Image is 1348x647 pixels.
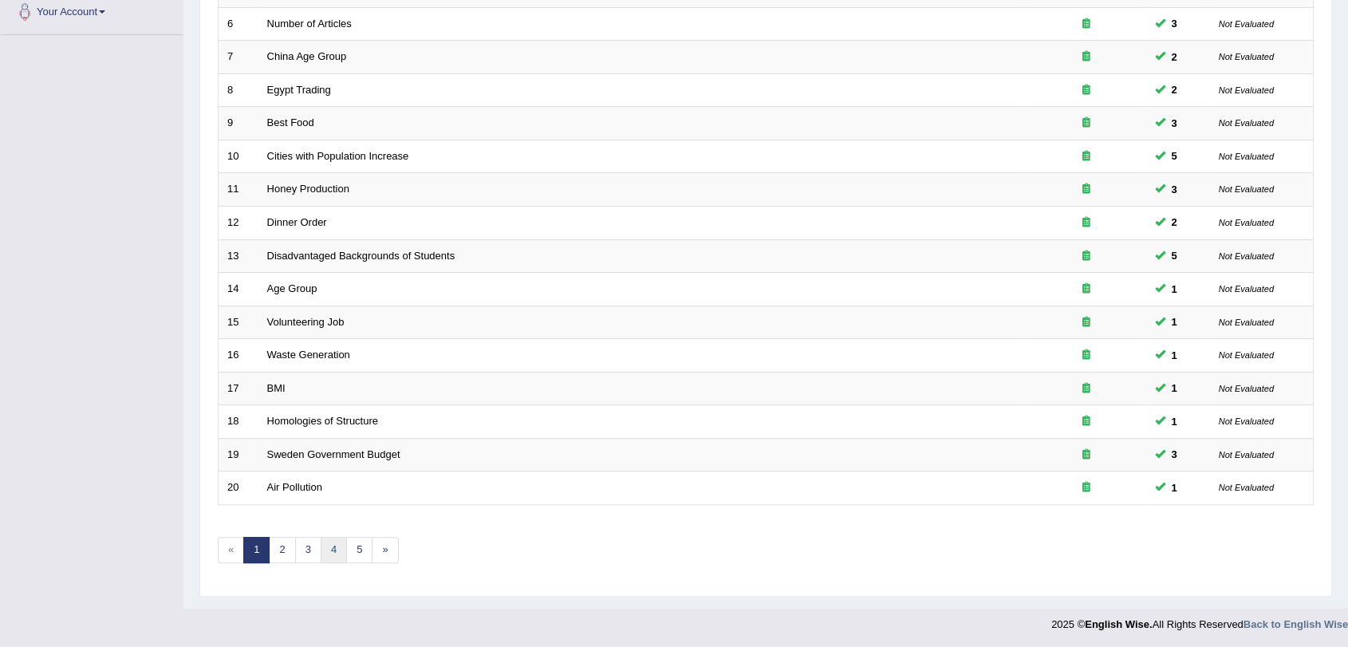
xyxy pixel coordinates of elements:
[267,250,455,262] a: Disadvantaged Backgrounds of Students
[267,18,352,30] a: Number of Articles
[295,537,321,563] a: 3
[267,448,400,460] a: Sweden Government Budget
[1219,118,1274,128] small: Not Evaluated
[1035,182,1137,197] div: Exam occurring question
[1165,148,1184,164] span: You can still take this question
[1165,413,1184,430] span: You can still take this question
[1165,15,1184,32] span: You can still take this question
[267,415,378,427] a: Homologies of Structure
[267,84,331,96] a: Egypt Trading
[219,107,258,140] td: 9
[1035,282,1137,297] div: Exam occurring question
[1219,85,1274,95] small: Not Evaluated
[346,537,372,563] a: 5
[219,73,258,107] td: 8
[1165,115,1184,132] span: You can still take this question
[321,537,347,563] a: 4
[1165,380,1184,396] span: You can still take this question
[267,282,317,294] a: Age Group
[1219,350,1274,360] small: Not Evaluated
[1165,247,1184,264] span: You can still take this question
[1219,284,1274,294] small: Not Evaluated
[372,537,398,563] a: »
[1219,218,1274,227] small: Not Evaluated
[267,150,409,162] a: Cities with Population Increase
[219,173,258,207] td: 11
[219,405,258,439] td: 18
[1035,83,1137,98] div: Exam occurring question
[1244,618,1348,630] a: Back to English Wise
[219,438,258,471] td: 19
[219,471,258,505] td: 20
[267,382,286,394] a: BMI
[1219,450,1274,460] small: Not Evaluated
[1035,149,1137,164] div: Exam occurring question
[1219,152,1274,161] small: Not Evaluated
[1219,19,1274,29] small: Not Evaluated
[219,140,258,173] td: 10
[1165,81,1184,98] span: You can still take this question
[267,50,347,62] a: China Age Group
[219,239,258,273] td: 13
[1165,347,1184,364] span: You can still take this question
[267,316,345,328] a: Volunteering Job
[1165,446,1184,463] span: You can still take this question
[1219,416,1274,426] small: Not Evaluated
[219,339,258,373] td: 16
[267,116,314,128] a: Best Food
[1051,609,1348,632] div: 2025 © All Rights Reserved
[218,537,244,563] span: «
[219,372,258,405] td: 17
[1165,181,1184,198] span: You can still take this question
[1165,479,1184,496] span: You can still take this question
[267,481,322,493] a: Air Pollution
[1085,618,1152,630] strong: English Wise.
[1035,17,1137,32] div: Exam occurring question
[1035,49,1137,65] div: Exam occurring question
[1035,414,1137,429] div: Exam occurring question
[1165,314,1184,330] span: You can still take this question
[219,273,258,306] td: 14
[1035,315,1137,330] div: Exam occurring question
[1165,281,1184,298] span: You can still take this question
[1035,215,1137,231] div: Exam occurring question
[219,206,258,239] td: 12
[1219,184,1274,194] small: Not Evaluated
[267,349,350,361] a: Waste Generation
[1219,251,1274,261] small: Not Evaluated
[219,306,258,339] td: 15
[219,7,258,41] td: 6
[1035,381,1137,396] div: Exam occurring question
[243,537,270,563] a: 1
[1035,480,1137,495] div: Exam occurring question
[1035,348,1137,363] div: Exam occurring question
[269,537,295,563] a: 2
[1035,249,1137,264] div: Exam occurring question
[219,41,258,74] td: 7
[1165,214,1184,231] span: You can still take this question
[1219,483,1274,492] small: Not Evaluated
[1035,448,1137,463] div: Exam occurring question
[267,216,327,228] a: Dinner Order
[1165,49,1184,65] span: You can still take this question
[1219,384,1274,393] small: Not Evaluated
[1035,116,1137,131] div: Exam occurring question
[267,183,349,195] a: Honey Production
[1219,52,1274,61] small: Not Evaluated
[1219,318,1274,327] small: Not Evaluated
